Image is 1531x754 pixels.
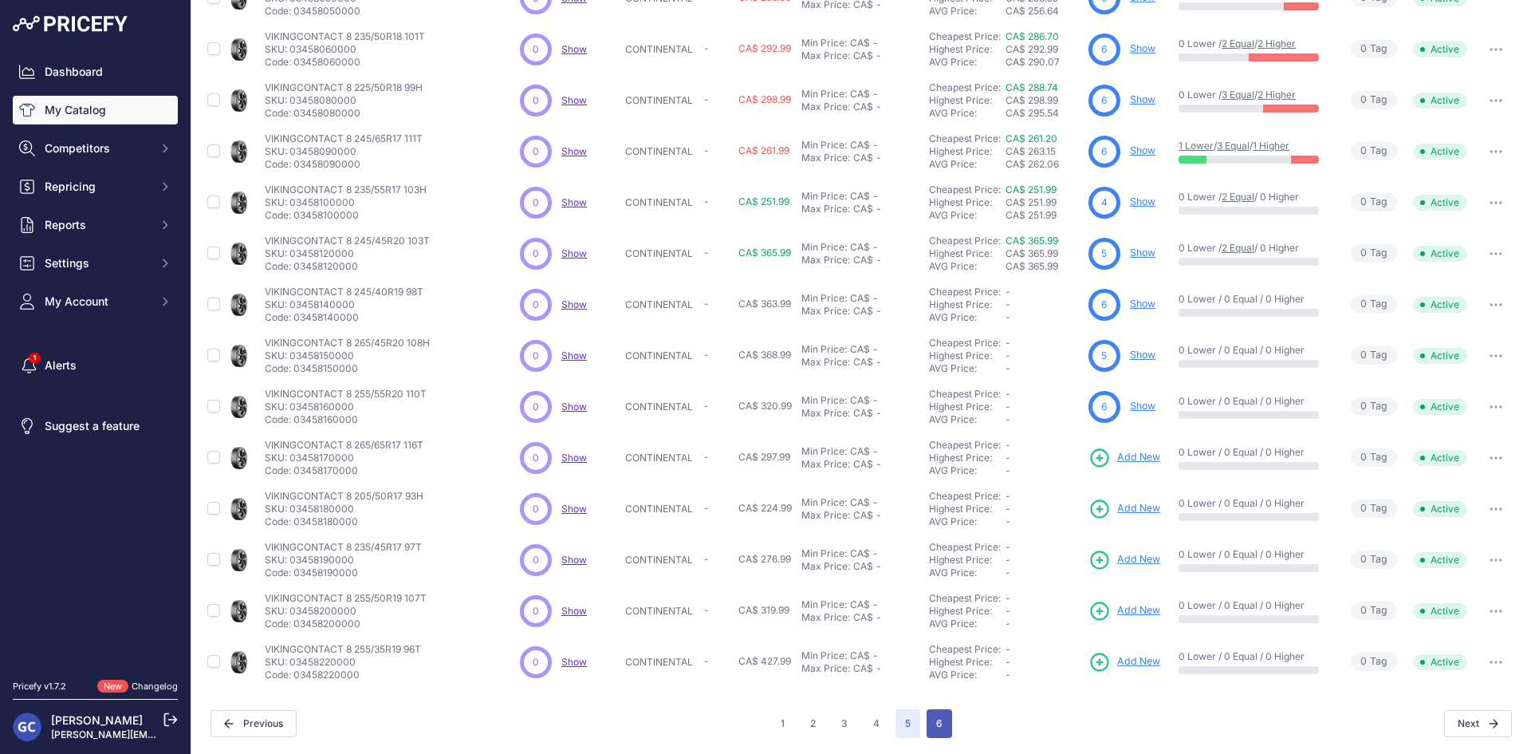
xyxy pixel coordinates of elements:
div: - [873,407,881,420]
div: CA$ [853,101,873,113]
button: Go to page 2 [801,709,825,738]
span: Show [561,452,587,464]
span: - [704,42,709,54]
div: CA$ [850,292,870,305]
button: Previous [211,710,297,737]
a: Add New [1088,600,1160,622]
div: Max Price: [801,458,850,471]
p: 0 Lower / / [1179,38,1328,50]
div: CA$ [853,254,873,266]
div: AVG Price: [929,158,1006,171]
a: Show [1130,93,1155,105]
div: CA$ [853,203,873,215]
a: Show [561,196,587,208]
span: Tag [1351,244,1397,263]
a: CA$ 288.74 [1006,81,1058,93]
span: Reports [45,217,149,233]
a: Show [1130,144,1155,156]
a: Cheapest Price: [929,439,1001,451]
div: Highest Price: [929,298,1006,311]
a: CA$ 286.70 [1006,30,1059,42]
span: - [1006,452,1010,464]
a: Show [1130,400,1155,412]
span: 6 [1101,93,1107,108]
p: VIKINGCONTACT 8 245/65R17 111T [265,132,423,145]
button: Go to page 1 [771,709,794,738]
a: Show [561,656,587,668]
div: CA$ 295.54 [1006,107,1082,120]
p: 0 Lower / 0 Equal / 0 Higher [1179,293,1328,306]
p: VIKINGCONTACT 8 265/65R17 116T [265,439,423,452]
a: Add New [1088,549,1160,571]
p: 0 Lower / / 0 Higher [1179,242,1328,255]
p: Code: 03458160000 [265,413,427,426]
p: Code: 03458120000 [265,260,430,273]
div: - [870,139,878,152]
span: 6 [1101,400,1107,414]
p: SKU: 03458080000 [265,94,423,107]
span: Show [561,247,587,259]
div: AVG Price: [929,260,1006,273]
p: CONTINENTAL [625,94,697,107]
p: SKU: 03458100000 [265,196,427,209]
p: Code: 03458150000 [265,362,430,375]
a: [PERSON_NAME][EMAIL_ADDRESS][PERSON_NAME][DOMAIN_NAME] [51,728,376,740]
p: CONTINENTAL [625,145,697,158]
a: Add New [1088,651,1160,673]
div: Highest Price: [929,94,1006,107]
p: VIKINGCONTACT 8 255/55R20 110T [265,388,427,401]
span: CA$ 298.99 [1006,94,1058,106]
a: Changelog [132,681,178,692]
p: Code: 03458140000 [265,311,423,324]
span: Tag [1351,142,1397,160]
div: CA$ [853,458,873,471]
p: SKU: 03458170000 [265,452,423,464]
span: CA$ 298.99 [738,93,791,105]
a: 3 Equal [1222,89,1254,101]
span: Settings [45,255,149,271]
span: Show [561,401,587,413]
span: - [1006,337,1010,349]
span: Show [561,145,587,157]
div: CA$ [850,88,870,101]
span: 0 [1360,399,1367,414]
a: CA$ 261.20 [1006,132,1057,144]
a: Cheapest Price: [929,592,1001,604]
span: Tag [1351,193,1397,211]
span: - [1006,413,1010,425]
span: 0 [533,451,539,465]
p: VIKINGCONTACT 8 265/45R20 108H [265,337,430,349]
p: 0 Lower / 0 Equal / 0 Higher [1179,395,1328,408]
p: SKU: 03458090000 [265,145,423,158]
span: Tag [1351,40,1397,58]
div: - [870,190,878,203]
span: CA$ 251.99 [738,195,789,207]
p: 0 Lower / 0 Equal / 0 Higher [1179,446,1328,459]
div: CA$ [850,37,870,49]
div: - [870,343,878,356]
button: Go to page 3 [832,709,857,738]
p: CONTINENTAL [625,298,697,311]
div: Min Price: [801,343,847,356]
span: 0 [1360,41,1367,57]
span: - [704,298,709,310]
div: AVG Price: [929,362,1006,375]
div: Max Price: [801,152,850,164]
p: CONTINENTAL [625,349,697,362]
div: - [873,49,881,62]
span: 6 [1101,144,1107,159]
p: CONTINENTAL [625,247,697,260]
div: - [873,203,881,215]
button: Settings [13,249,178,278]
div: - [873,356,881,369]
a: Cheapest Price: [929,541,1001,553]
a: Show [561,503,587,515]
span: - [1006,349,1010,361]
a: Cheapest Price: [929,184,1001,195]
button: Repricing [13,172,178,201]
a: CA$ 251.99 [1006,184,1057,195]
a: 1 Lower [1179,140,1214,152]
span: Tag [1351,295,1397,314]
p: 0 Lower / / [1179,89,1328,101]
a: Cheapest Price: [929,643,1001,655]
